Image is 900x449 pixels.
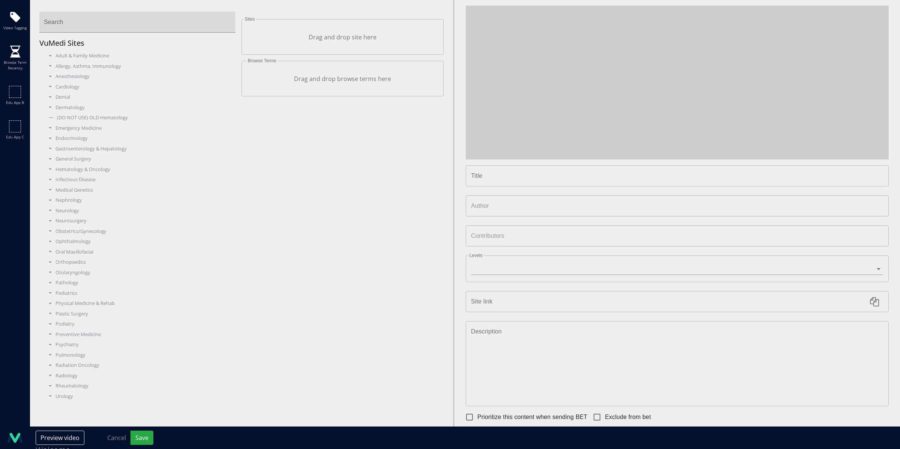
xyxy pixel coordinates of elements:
[45,258,236,266] div: Orthopaedics
[605,413,651,422] span: Exclude from bet
[45,166,236,173] div: Hematology & Oncology
[6,134,24,140] span: Edu app c
[102,431,131,445] button: Cancel
[247,74,438,83] p: Drag and drop browse terms here
[45,197,236,204] div: Nephrology
[6,100,24,105] span: Edu app b
[45,290,236,297] div: Pediatrics
[45,362,236,369] div: Radiation Oncology
[45,176,236,183] div: Infectious Disease
[45,135,236,142] div: Endocrinology
[45,238,236,245] div: Ophthalmology
[865,293,883,311] button: Copy link to clipboard
[45,310,236,318] div: Plastic Surgery
[2,60,28,71] span: Browse term recency
[3,25,27,31] span: Video tagging
[45,83,236,91] div: Cardiology
[45,382,236,390] div: Rheumatology
[45,393,236,400] div: Urology
[45,104,236,111] div: Dermatology
[477,413,587,422] span: Prioritize this content when sending BET
[45,93,236,101] div: Dental
[45,114,236,122] div: (DO NOT USE) OLD Hematology
[45,248,236,256] div: Oral Maxillofacial
[45,52,236,60] div: Adult & Family Medicine
[468,253,484,258] label: Levels
[39,39,241,48] h5: VuMedi Sites
[45,125,236,132] div: Emergency Medicine
[45,372,236,380] div: Radiology
[45,228,236,235] div: Obstetrics/Gynecology
[45,207,236,215] div: Neurology
[45,63,236,70] div: Allergy, Asthma, Immunology
[36,431,84,445] button: Preview video
[45,351,236,359] div: Pulmonology
[45,341,236,348] div: Psychiatry
[45,269,236,276] div: Otolaryngology
[45,155,236,163] div: General Surgery
[45,73,236,80] div: Anesthesiology
[45,217,236,225] div: Neurosurgery
[45,331,236,338] div: Preventive Medicine
[45,320,236,328] div: Podiatry
[247,33,438,42] p: Drag and drop site here
[45,186,236,194] div: Medical Genetics
[243,17,256,21] label: Sites
[247,59,277,63] label: Browse Terms
[130,431,153,445] button: Save
[7,430,22,445] img: logo
[45,300,236,307] div: Physical Medicine & Rehab
[45,145,236,153] div: Gastroenterology & Hepatology
[45,279,236,287] div: Pathology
